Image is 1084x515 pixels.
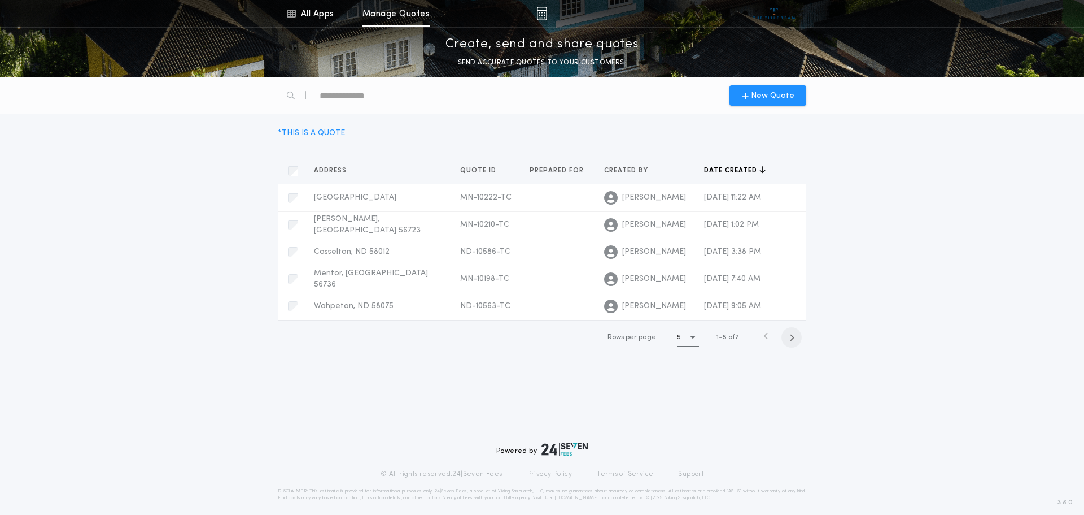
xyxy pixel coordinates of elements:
span: [DATE] 9:05 AM [704,302,761,310]
span: ND-10586-TC [460,248,510,256]
span: [PERSON_NAME], [GEOGRAPHIC_DATA] 56723 [314,215,421,235]
span: [DATE] 7:40 AM [704,275,760,283]
a: Support [678,470,703,479]
button: Date created [704,165,766,176]
button: Address [314,165,355,176]
span: ND-10563-TC [460,302,510,310]
span: 1 [716,334,719,341]
span: [PERSON_NAME] [622,219,686,231]
span: Prepared for [530,166,586,175]
a: Terms of Service [597,470,653,479]
span: [PERSON_NAME] [622,301,686,312]
span: MN-10210-TC [460,220,509,229]
button: New Quote [729,85,806,106]
button: Quote ID [460,165,505,176]
img: logo [541,443,588,456]
span: Address [314,166,349,175]
img: vs-icon [753,8,795,19]
div: Powered by [496,443,588,456]
span: of 7 [728,332,738,343]
p: SEND ACCURATE QUOTES TO YOUR CUSTOMERS. [458,57,626,68]
span: [PERSON_NAME] [622,246,686,258]
span: Casselton, ND 58012 [314,248,390,256]
button: Created by [604,165,657,176]
span: [DATE] 11:22 AM [704,193,761,202]
span: MN-10222-TC [460,193,512,202]
span: Rows per page: [607,334,658,341]
p: © All rights reserved. 24|Seven Fees [381,470,502,479]
a: [URL][DOMAIN_NAME] [543,496,599,500]
span: [PERSON_NAME] [622,192,686,204]
p: DISCLAIMER: This estimate is provided for informational purposes only. 24|Seven Fees, a product o... [278,488,806,501]
h1: 5 [677,332,681,343]
span: Wahpeton, ND 58075 [314,302,394,310]
span: Date created [704,166,759,175]
span: [PERSON_NAME] [622,274,686,285]
p: Create, send and share quotes [445,36,639,54]
span: MN-10198-TC [460,275,509,283]
span: [DATE] 3:38 PM [704,248,761,256]
span: 3.8.0 [1057,497,1073,508]
span: [GEOGRAPHIC_DATA] [314,193,396,202]
div: * THIS IS A QUOTE. [278,127,347,139]
span: 5 [723,334,727,341]
span: Mentor, [GEOGRAPHIC_DATA] 56736 [314,269,428,289]
button: 5 [677,328,699,347]
span: Quote ID [460,166,499,175]
img: img [536,7,547,20]
span: New Quote [751,90,794,102]
a: Privacy Policy [527,470,572,479]
span: Created by [604,166,650,175]
span: [DATE] 1:02 PM [704,220,759,229]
